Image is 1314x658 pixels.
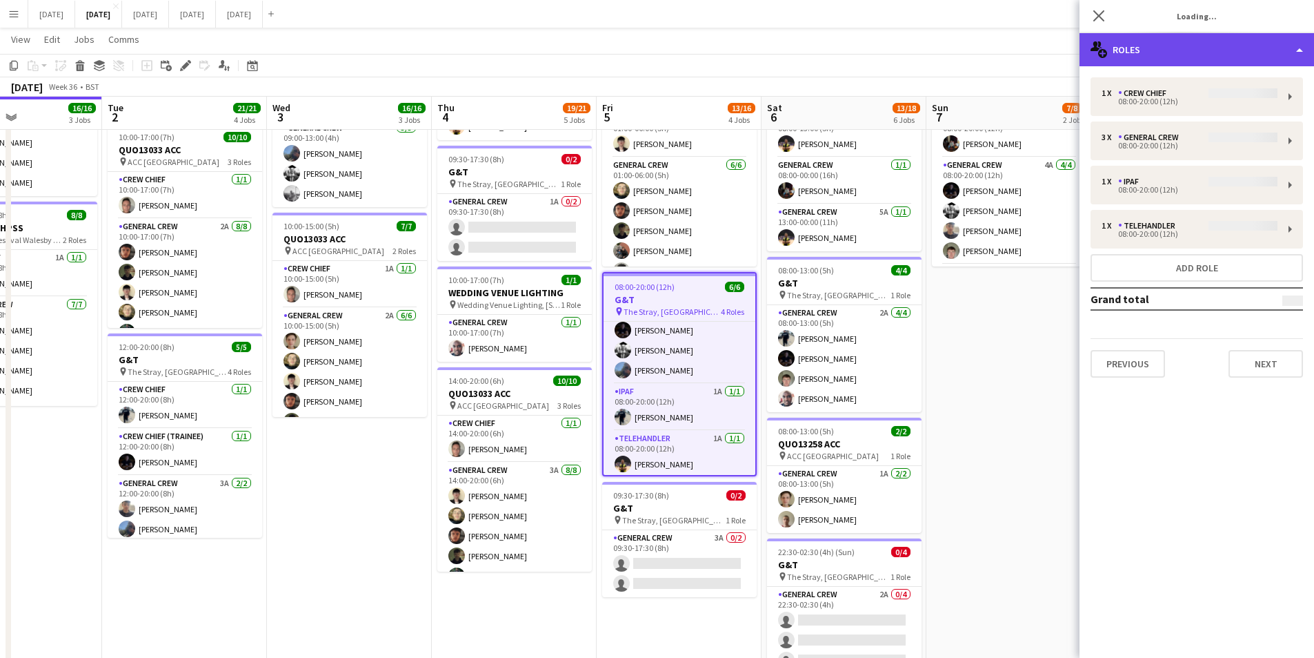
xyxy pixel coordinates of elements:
[1228,350,1303,378] button: Next
[397,221,416,231] span: 7/7
[725,282,744,292] span: 6/6
[602,482,757,597] app-job-card: 09:30-17:30 (8h)0/2G&T The Stray, [GEOGRAPHIC_DATA], [GEOGRAPHIC_DATA], [GEOGRAPHIC_DATA]1 RoleGe...
[778,547,855,557] span: 22:30-02:30 (4h) (Sun)
[437,146,592,261] app-job-card: 09:30-17:30 (8h)0/2G&T The Stray, [GEOGRAPHIC_DATA], [GEOGRAPHIC_DATA], [GEOGRAPHIC_DATA]1 RoleGe...
[604,293,755,306] h3: G&T
[233,103,261,113] span: 21/21
[169,1,216,28] button: [DATE]
[602,272,757,476] app-job-card: 08:00-20:00 (12h)6/6G&T The Stray, [GEOGRAPHIC_DATA], [GEOGRAPHIC_DATA], [GEOGRAPHIC_DATA]4 Roles...
[437,387,592,400] h3: QUO13033 ACC
[272,213,427,417] app-job-card: 10:00-15:00 (5h)7/7QUO13033 ACC ACC [GEOGRAPHIC_DATA]2 RolesCrew Chief1A1/110:00-15:00 (5h)[PERSO...
[563,103,590,113] span: 19/21
[1063,115,1084,125] div: 2 Jobs
[721,307,744,317] span: 4 Roles
[778,265,834,275] span: 08:00-13:00 (5h)
[561,275,581,285] span: 1/1
[448,376,504,386] span: 14:00-20:00 (6h)
[767,257,922,412] div: 08:00-13:00 (5h)4/4G&T The Stray, [GEOGRAPHIC_DATA], [GEOGRAPHIC_DATA], [GEOGRAPHIC_DATA]1 RoleGe...
[891,426,910,436] span: 2/2
[216,1,263,28] button: [DATE]
[932,110,1086,157] app-card-role: Crew Chief1/108:00-20:00 (12h)[PERSON_NAME]
[103,30,145,48] a: Comms
[890,290,910,300] span: 1 Role
[767,110,922,157] app-card-role: TELEHANDLER1A1/108:00-13:00 (5h)[PERSON_NAME]
[232,342,251,352] span: 5/5
[932,101,948,114] span: Sun
[108,219,262,406] app-card-role: General Crew2A8/810:00-17:00 (7h)[PERSON_NAME][PERSON_NAME][PERSON_NAME][PERSON_NAME][PERSON_NAME]
[119,132,175,142] span: 10:00-17:00 (7h)
[398,103,426,113] span: 16/16
[553,376,581,386] span: 10/10
[893,103,920,113] span: 13/18
[765,109,782,125] span: 6
[106,109,123,125] span: 2
[437,101,455,114] span: Thu
[108,172,262,219] app-card-role: Crew Chief1/110:00-17:00 (7h)[PERSON_NAME]
[6,30,36,48] a: View
[435,109,455,125] span: 4
[46,81,80,92] span: Week 36
[108,429,262,476] app-card-role: Crew Chief (trainee)1/112:00-20:00 (8h)[PERSON_NAME]
[604,431,755,478] app-card-role: TELEHANDLER1A1/108:00-20:00 (12h)[PERSON_NAME]
[228,367,251,377] span: 4 Roles
[891,265,910,275] span: 4/4
[272,308,427,455] app-card-role: General Crew2A6/610:00-15:00 (5h)[PERSON_NAME][PERSON_NAME][PERSON_NAME][PERSON_NAME][PERSON_NAME]
[223,132,251,142] span: 10/10
[932,62,1086,267] div: 08:00-20:00 (12h)7/7G&T The Stray, [GEOGRAPHIC_DATA], [GEOGRAPHIC_DATA], [GEOGRAPHIC_DATA]4 Roles...
[108,476,262,543] app-card-role: General Crew3A2/212:00-20:00 (8h)[PERSON_NAME][PERSON_NAME]
[604,297,755,384] app-card-role: General Crew5A3/308:00-20:00 (12h)[PERSON_NAME][PERSON_NAME][PERSON_NAME]
[1062,103,1082,113] span: 7/8
[615,282,675,292] span: 08:00-20:00 (12h)
[68,30,100,48] a: Jobs
[437,367,592,572] app-job-card: 14:00-20:00 (6h)10/10QUO13033 ACC ACC [GEOGRAPHIC_DATA]3 RolesCrew Chief1/114:00-20:00 (6h)[PERSO...
[767,559,922,571] h3: G&T
[767,204,922,251] app-card-role: General Crew5A1/113:00-00:00 (11h)[PERSON_NAME]
[728,115,755,125] div: 4 Jobs
[457,179,561,189] span: The Stray, [GEOGRAPHIC_DATA], [GEOGRAPHIC_DATA], [GEOGRAPHIC_DATA]
[108,124,262,328] app-job-card: 10:00-17:00 (7h)10/10QUO13033 ACC ACC [GEOGRAPHIC_DATA]3 RolesCrew Chief1/110:00-17:00 (7h)[PERSO...
[272,101,290,114] span: Wed
[767,466,922,533] app-card-role: General Crew1A2/208:00-13:00 (5h)[PERSON_NAME][PERSON_NAME]
[890,572,910,582] span: 1 Role
[602,530,757,597] app-card-role: General Crew3A0/209:30-17:30 (8h)
[292,246,384,256] span: ACC [GEOGRAPHIC_DATA]
[767,418,922,533] app-job-card: 08:00-13:00 (5h)2/2QUO13258 ACC ACC [GEOGRAPHIC_DATA]1 RoleGeneral Crew1A2/208:00-13:00 (5h)[PERS...
[122,1,169,28] button: [DATE]
[602,110,757,157] app-card-role: Crew Chief1/101:00-06:00 (5h)[PERSON_NAME]
[39,30,66,48] a: Edit
[437,416,592,463] app-card-role: Crew Chief1/114:00-20:00 (6h)[PERSON_NAME]
[726,515,746,525] span: 1 Role
[457,300,561,310] span: Wedding Venue Lighting, [STREET_ADDRESS]
[448,275,504,285] span: 10:00-17:00 (7h)
[767,305,922,412] app-card-role: General Crew2A4/408:00-13:00 (5h)[PERSON_NAME][PERSON_NAME][PERSON_NAME][PERSON_NAME]
[272,120,427,207] app-card-role: General Crew3/309:00-13:00 (4h)[PERSON_NAME][PERSON_NAME][PERSON_NAME]
[767,157,922,204] app-card-role: General Crew1/108:00-00:00 (16h)[PERSON_NAME]
[108,333,262,538] app-job-card: 12:00-20:00 (8h)5/5G&T The Stray, [GEOGRAPHIC_DATA], [GEOGRAPHIC_DATA], [GEOGRAPHIC_DATA]4 RolesC...
[930,109,948,125] span: 7
[600,109,613,125] span: 5
[108,33,139,46] span: Comms
[68,103,96,113] span: 16/16
[119,342,175,352] span: 12:00-20:00 (8h)
[108,101,123,114] span: Tue
[11,33,30,46] span: View
[1079,7,1314,25] h3: Loading...
[602,502,757,514] h3: G&T
[75,1,122,28] button: [DATE]
[561,154,581,164] span: 0/2
[932,157,1086,264] app-card-role: General Crew4A4/408:00-20:00 (12h)[PERSON_NAME][PERSON_NAME][PERSON_NAME][PERSON_NAME]
[561,300,581,310] span: 1 Role
[767,438,922,450] h3: QUO13258 ACC
[1091,288,1246,310] td: Grand total
[602,62,757,267] app-job-card: 01:00-06:00 (5h)7/7QUO13033 ACC ACC [GEOGRAPHIC_DATA]2 RolesCrew Chief1/101:00-06:00 (5h)[PERSON_...
[787,451,879,461] span: ACC [GEOGRAPHIC_DATA]
[437,194,592,261] app-card-role: General Crew1A0/209:30-17:30 (8h)
[728,103,755,113] span: 13/16
[437,267,592,362] app-job-card: 10:00-17:00 (7h)1/1WEDDING VENUE LIGHTING Wedding Venue Lighting, [STREET_ADDRESS]1 RoleGeneral C...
